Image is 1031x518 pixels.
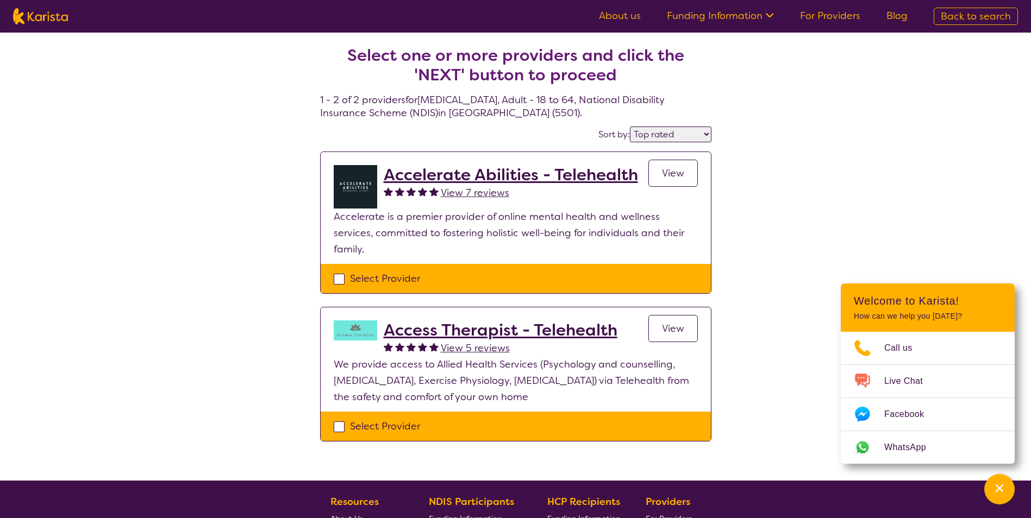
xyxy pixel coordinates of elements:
img: fullstar [418,342,427,351]
img: fullstar [429,342,439,351]
h4: 1 - 2 of 2 providers for [MEDICAL_DATA] , Adult - 18 to 64 , National Disability Insurance Scheme... [320,20,711,119]
img: Karista logo [13,8,68,24]
h2: Welcome to Karista! [854,294,1002,307]
button: Channel Menu [984,474,1015,504]
a: View 7 reviews [441,185,509,201]
b: Providers [646,495,690,508]
img: fullstar [407,342,416,351]
a: Accelerate Abilities - Telehealth [384,165,638,185]
img: byb1jkvtmcu0ftjdkjvo.png [334,165,377,209]
a: View [648,160,698,187]
img: fullstar [407,187,416,196]
a: About us [599,9,641,22]
a: Funding Information [667,9,774,22]
b: Resources [330,495,379,508]
p: Accelerate is a premier provider of online mental health and wellness services, committed to fost... [334,209,698,257]
b: HCP Recipients [547,495,620,508]
a: Back to search [934,8,1018,25]
span: View [662,167,684,180]
h2: Select one or more providers and click the 'NEXT' button to proceed [333,46,698,85]
span: View 7 reviews [441,186,509,199]
span: View 5 reviews [441,342,510,355]
img: fullstar [395,342,404,351]
img: fullstar [395,187,404,196]
img: fullstar [429,187,439,196]
a: Access Therapist - Telehealth [384,320,617,340]
ul: Choose channel [841,332,1015,464]
img: fullstar [384,342,393,351]
span: Live Chat [884,373,936,389]
img: fullstar [384,187,393,196]
a: Blog [886,9,908,22]
a: View 5 reviews [441,340,510,356]
a: Web link opens in a new tab. [841,431,1015,464]
span: WhatsApp [884,439,939,456]
p: We provide access to Allied Health Services (Psychology and counselling, [MEDICAL_DATA], Exercise... [334,356,698,405]
img: hzy3j6chfzohyvwdpojv.png [334,320,377,340]
b: NDIS Participants [429,495,514,508]
div: Channel Menu [841,283,1015,464]
span: Back to search [941,10,1011,23]
a: For Providers [800,9,860,22]
span: Facebook [884,406,937,422]
label: Sort by: [598,129,630,140]
span: Call us [884,340,926,356]
span: View [662,322,684,335]
p: How can we help you [DATE]? [854,312,1002,321]
img: fullstar [418,187,427,196]
a: View [648,315,698,342]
